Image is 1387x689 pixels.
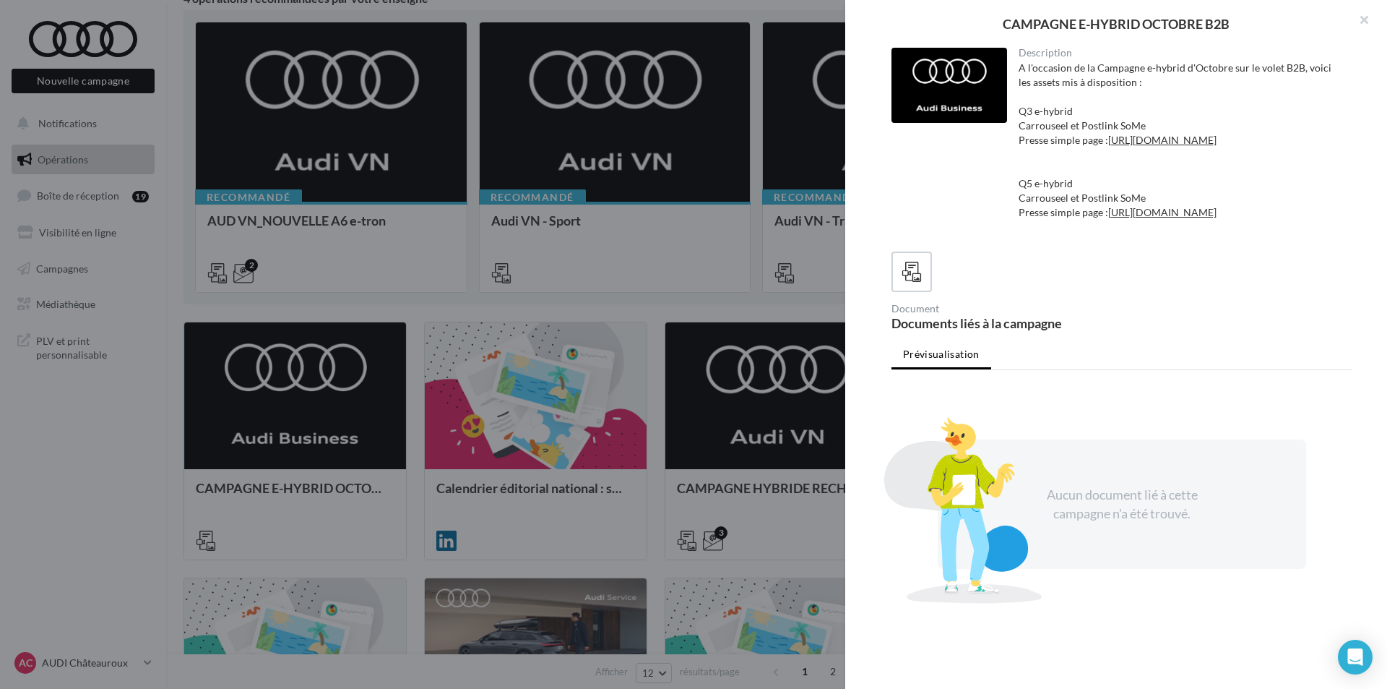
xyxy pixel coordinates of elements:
a: [URL][DOMAIN_NAME] [1108,134,1217,146]
div: CAMPAGNE E-HYBRID OCTOBRE B2B [868,17,1364,30]
div: Documents liés à la campagne [891,317,1116,330]
div: Open Intercom Messenger [1338,640,1373,675]
div: Aucun document lié à cette campagne n'a été trouvé. [1030,486,1214,523]
div: Description [1019,48,1341,58]
a: [URL][DOMAIN_NAME] [1108,206,1217,218]
div: Document [891,304,1116,314]
div: A l'occasion de la Campagne e-hybrid d'Octobre sur le volet B2B, voici les assets mis à dispositi... [1019,61,1341,234]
